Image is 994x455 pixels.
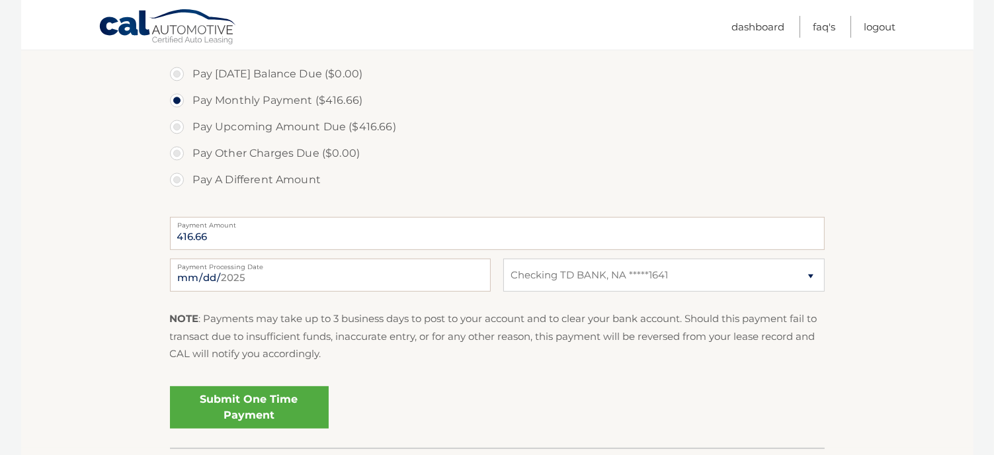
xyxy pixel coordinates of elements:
[732,16,785,38] a: Dashboard
[99,9,237,47] a: Cal Automotive
[813,16,836,38] a: FAQ's
[170,167,825,193] label: Pay A Different Amount
[170,259,491,292] input: Payment Date
[170,140,825,167] label: Pay Other Charges Due ($0.00)
[170,259,491,269] label: Payment Processing Date
[170,61,825,87] label: Pay [DATE] Balance Due ($0.00)
[864,16,896,38] a: Logout
[170,386,329,429] a: Submit One Time Payment
[170,310,825,362] p: : Payments may take up to 3 business days to post to your account and to clear your bank account....
[170,87,825,114] label: Pay Monthly Payment ($416.66)
[170,217,825,250] input: Payment Amount
[170,217,825,227] label: Payment Amount
[170,312,199,325] strong: NOTE
[170,114,825,140] label: Pay Upcoming Amount Due ($416.66)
